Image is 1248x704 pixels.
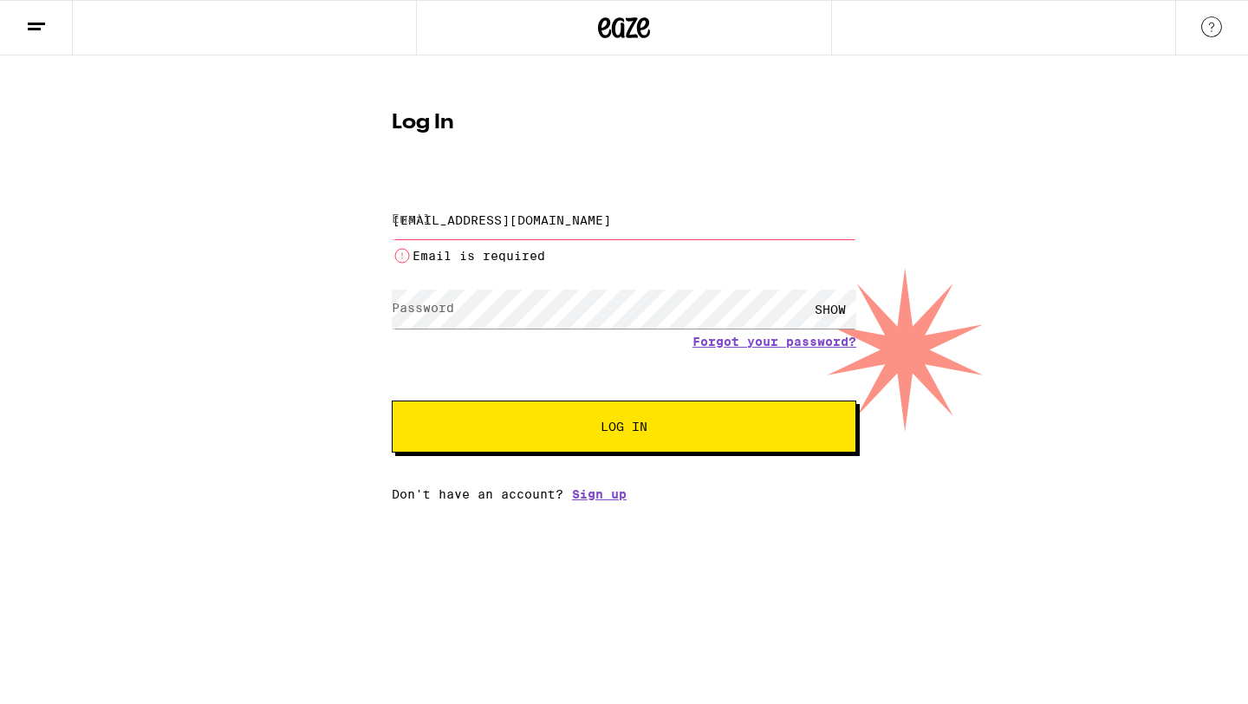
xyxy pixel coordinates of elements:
[392,301,454,315] label: Password
[392,200,856,239] input: Email
[392,212,431,225] label: Email
[601,420,647,433] span: Log In
[392,401,856,453] button: Log In
[392,113,856,134] h1: Log In
[572,487,627,501] a: Sign up
[804,290,856,329] div: SHOW
[392,487,856,501] div: Don't have an account?
[40,12,75,28] span: Help
[392,245,856,266] li: Email is required
[692,335,856,349] a: Forgot your password?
